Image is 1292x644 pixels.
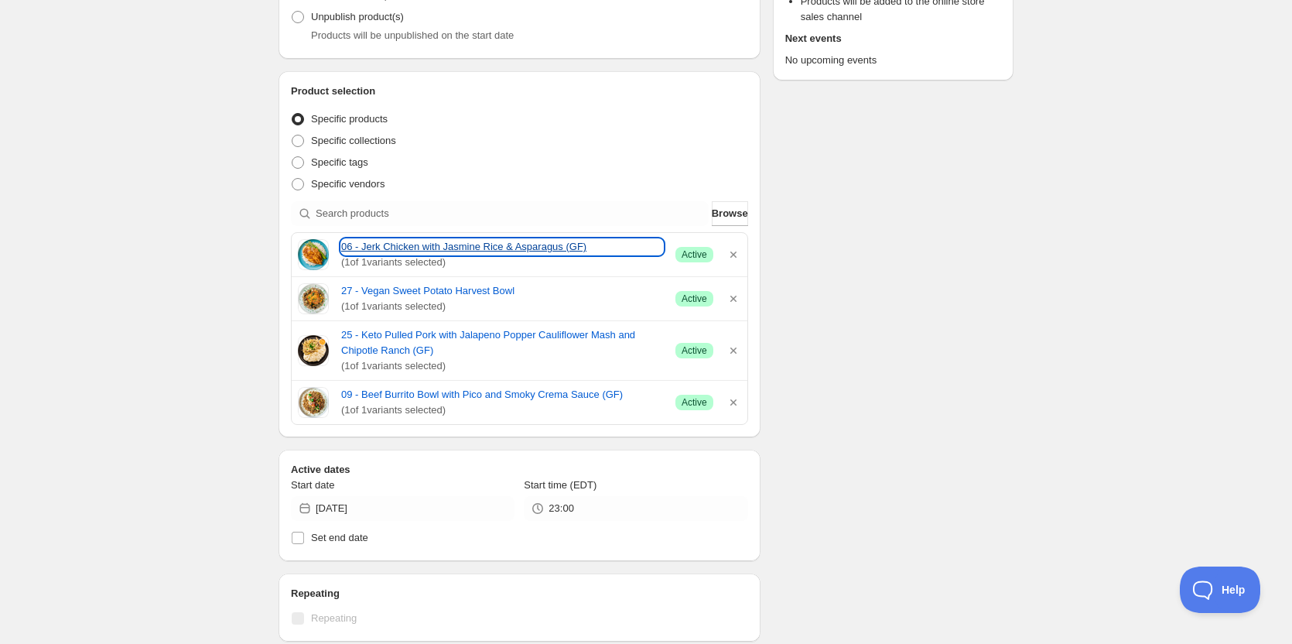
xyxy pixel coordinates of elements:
[341,387,663,402] a: 09 - Beef Burrito Bowl with Pico and Smoky Crema Sauce (GF)
[291,462,748,478] h2: Active dates
[341,299,663,314] span: ( 1 of 1 variants selected)
[311,612,357,624] span: Repeating
[316,201,709,226] input: Search products
[682,248,707,261] span: Active
[341,327,663,358] a: 25 - Keto Pulled Pork with Jalapeno Popper Cauliflower Mash and Chipotle Ranch (GF)
[311,29,514,41] span: Products will be unpublished on the start date
[298,387,329,418] img: 09 - Beef Burrito Bowl with Pico and Smoky Crema Sauce (GF)
[291,84,748,99] h2: Product selection
[682,293,707,305] span: Active
[311,11,404,22] span: Unpublish product(s)
[341,255,663,270] span: ( 1 of 1 variants selected)
[682,396,707,409] span: Active
[341,283,663,299] a: 27 - Vegan Sweet Potato Harvest Bowl
[785,53,1001,68] p: No upcoming events
[712,206,748,221] span: Browse
[291,586,748,601] h2: Repeating
[682,344,707,357] span: Active
[1180,567,1261,613] iframe: Toggle Customer Support
[341,358,663,374] span: ( 1 of 1 variants selected)
[524,479,596,491] span: Start time (EDT)
[311,156,368,168] span: Specific tags
[712,201,748,226] button: Browse
[291,479,334,491] span: Start date
[311,532,368,543] span: Set end date
[341,402,663,418] span: ( 1 of 1 variants selected)
[785,31,1001,46] h2: Next events
[311,135,396,146] span: Specific collections
[311,113,388,125] span: Specific products
[311,178,385,190] span: Specific vendors
[341,239,663,255] a: 06 - Jerk Chicken with Jasmine Rice & Asparagus (GF)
